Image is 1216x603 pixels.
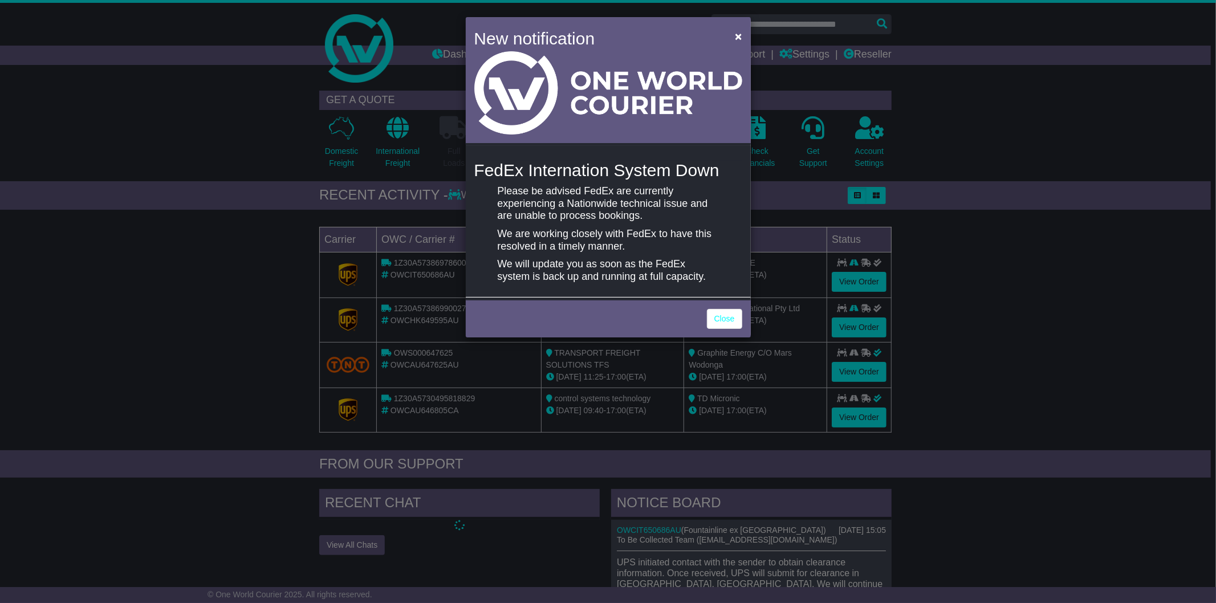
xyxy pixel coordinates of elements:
p: We are working closely with FedEx to have this resolved in a timely manner. [497,228,718,252]
button: Close [729,25,747,48]
h4: FedEx Internation System Down [474,161,742,180]
p: Please be advised FedEx are currently experiencing a Nationwide technical issue and are unable to... [497,185,718,222]
a: Close [707,309,742,329]
span: × [735,30,742,43]
img: Light [474,51,742,135]
p: We will update you as soon as the FedEx system is back up and running at full capacity. [497,258,718,283]
h4: New notification [474,26,719,51]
